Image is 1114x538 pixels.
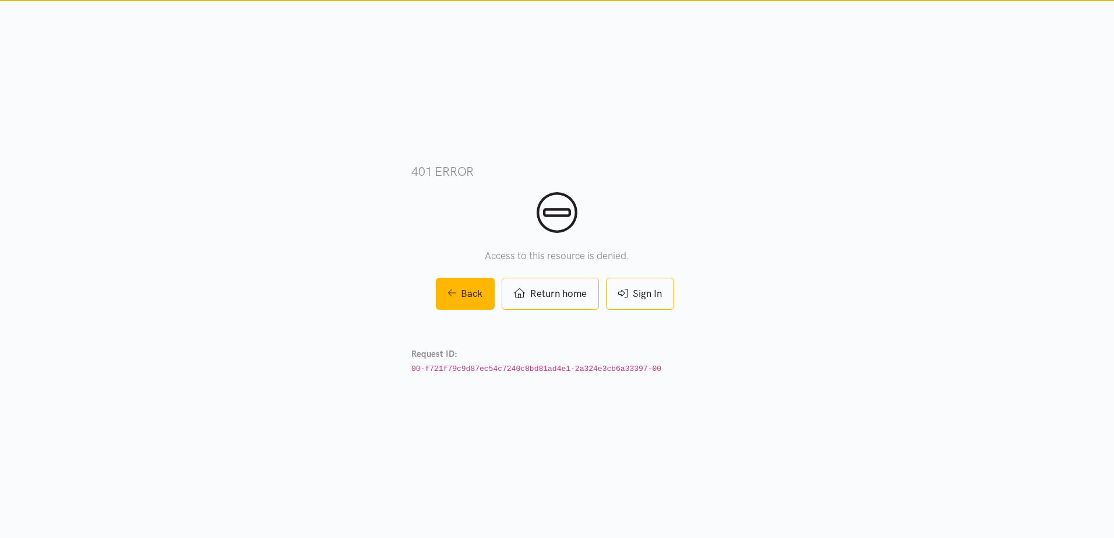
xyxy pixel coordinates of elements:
[411,248,703,264] p: Access to this resource is denied.
[502,278,598,310] a: Return home
[606,278,674,310] a: Sign In
[411,349,457,359] strong: Request ID:
[436,278,495,310] a: Back
[411,163,703,180] h3: 401 error
[411,364,661,373] code: 00-f721f79c9d87ec54c7240c8bd81ad4e1-2a324e3cb6a33397-00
